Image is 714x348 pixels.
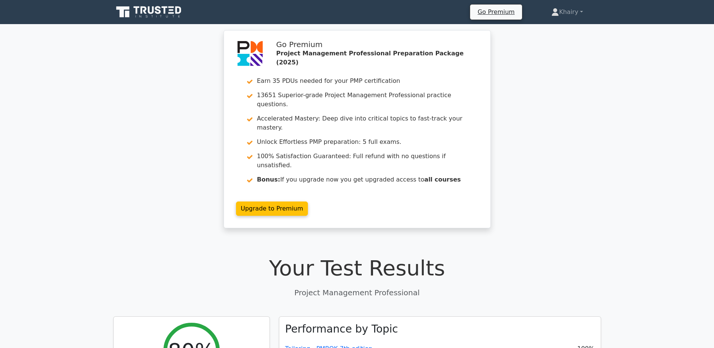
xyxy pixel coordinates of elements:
[113,287,601,298] p: Project Management Professional
[113,255,601,281] h1: Your Test Results
[285,323,398,336] h3: Performance by Topic
[236,201,308,216] a: Upgrade to Premium
[533,5,601,20] a: Khairy
[473,7,519,17] a: Go Premium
